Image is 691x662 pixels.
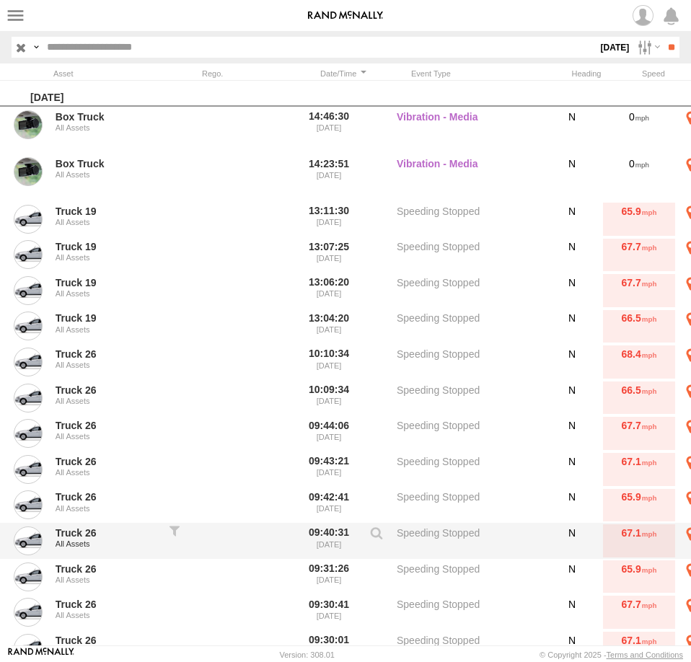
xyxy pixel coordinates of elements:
[603,274,675,307] div: 67.7
[302,489,356,522] label: 09:42:41 [DATE]
[302,274,356,307] label: 13:06:20 [DATE]
[56,312,159,325] a: Truck 19
[540,650,683,659] div: © Copyright 2025 -
[167,524,182,557] div: Filter to this asset's events
[603,345,675,379] div: 68.4
[547,345,597,379] div: N
[56,490,159,503] a: Truck 26
[302,310,356,343] label: 13:04:20 [DATE]
[302,155,356,200] label: 14:23:51 [DATE]
[302,108,356,153] label: 14:46:30 [DATE]
[397,274,541,307] label: Speeding Stopped
[30,37,42,58] label: Search Query
[56,611,159,619] div: All Assets
[603,381,675,415] div: 66.5
[603,596,675,629] div: 67.7
[56,419,159,432] a: Truck 26
[547,453,597,486] div: N
[56,526,159,539] a: Truck 26
[56,504,159,513] div: All Assets
[607,650,683,659] a: Terms and Conditions
[56,397,159,405] div: All Assets
[547,560,597,593] div: N
[316,69,371,79] div: Click to Sort
[56,110,159,123] a: Box Truck
[397,524,541,557] label: Speeding Stopped
[547,239,597,272] div: N
[56,468,159,477] div: All Assets
[603,417,675,450] div: 67.7
[302,417,356,450] label: 09:44:06 [DATE]
[302,239,356,272] label: 13:07:25 [DATE]
[603,155,675,200] div: 0
[397,345,541,379] label: Speeding Stopped
[397,453,541,486] label: Speeding Stopped
[56,562,159,575] a: Truck 26
[56,325,159,334] div: All Assets
[56,123,159,132] div: All Assets
[397,203,541,236] label: Speeding Stopped
[302,524,356,557] label: 09:40:31 [DATE]
[280,650,335,659] div: Version: 308.01
[56,218,159,226] div: All Assets
[56,455,159,468] a: Truck 26
[547,310,597,343] div: N
[603,453,675,486] div: 67.1
[397,239,541,272] label: Speeding Stopped
[603,524,675,557] div: 67.1
[598,37,632,58] label: [DATE]
[56,348,159,361] a: Truck 26
[56,384,159,397] a: Truck 26
[302,381,356,415] label: 10:09:34 [DATE]
[302,560,356,593] label: 09:31:26 [DATE]
[603,310,675,343] div: 66.5
[302,345,356,379] label: 10:10:34 [DATE]
[547,274,597,307] div: N
[397,417,541,450] label: Speeding Stopped
[56,634,159,647] a: Truck 26
[547,489,597,522] div: N
[308,11,383,21] img: rand-logo.svg
[56,361,159,369] div: All Assets
[603,560,675,593] div: 65.9
[397,560,541,593] label: Speeding Stopped
[547,155,597,200] div: N
[547,381,597,415] div: N
[603,239,675,272] div: 67.7
[632,37,663,58] label: Search Filter Options
[302,596,356,629] label: 09:30:41 [DATE]
[603,108,675,153] div: 0
[547,203,597,236] div: N
[56,205,159,218] a: Truck 19
[397,489,541,522] label: Speeding Stopped
[397,155,541,200] label: Vibration - Media
[603,489,675,522] div: 65.9
[547,417,597,450] div: N
[397,108,541,153] label: Vibration - Media
[547,524,597,557] div: N
[302,203,356,236] label: 13:11:30 [DATE]
[302,453,356,486] label: 09:43:21 [DATE]
[547,108,597,153] div: N
[397,596,541,629] label: Speeding Stopped
[56,539,159,548] div: All Assets
[8,648,74,662] a: Visit our Website
[56,276,159,289] a: Truck 19
[56,170,159,179] div: All Assets
[397,310,541,343] label: Speeding Stopped
[547,596,597,629] div: N
[56,575,159,584] div: All Assets
[56,598,159,611] a: Truck 26
[56,432,159,441] div: All Assets
[56,289,159,298] div: All Assets
[56,253,159,262] div: All Assets
[364,526,389,547] label: View Event Parameters
[603,203,675,236] div: 65.9
[56,157,159,170] a: Box Truck
[56,240,159,253] a: Truck 19
[397,381,541,415] label: Speeding Stopped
